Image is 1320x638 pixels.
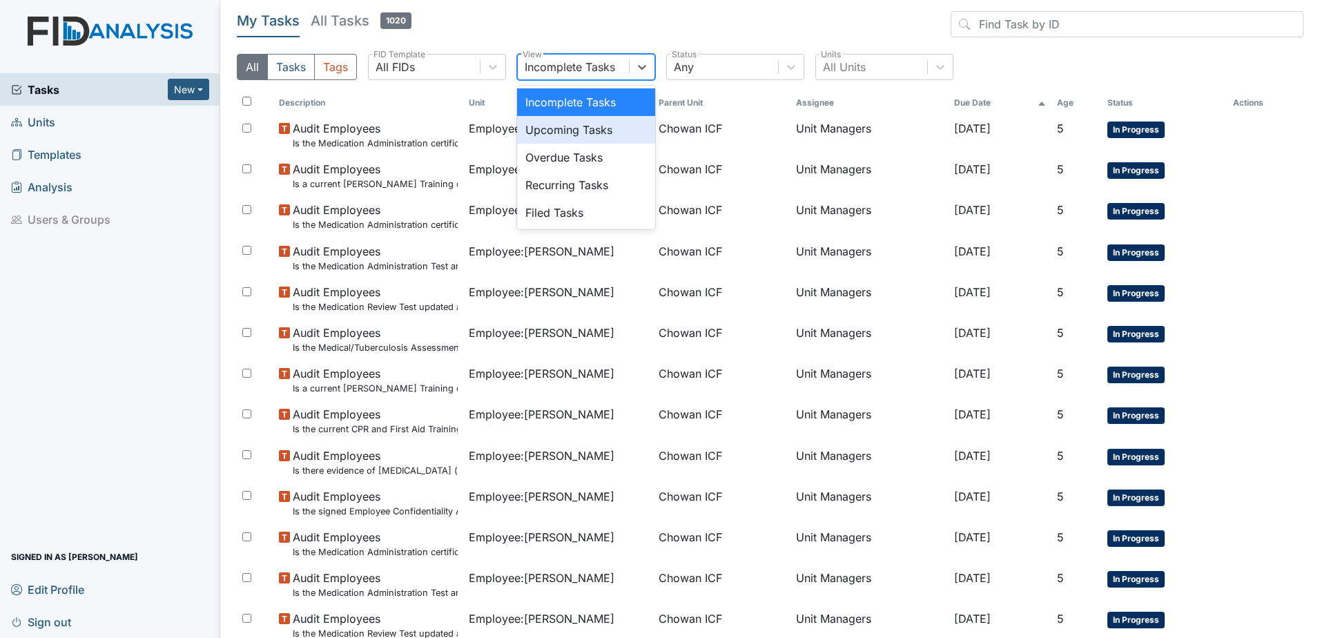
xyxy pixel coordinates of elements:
[469,610,614,627] span: Employee : [PERSON_NAME]
[237,11,300,30] h5: My Tasks
[951,11,1303,37] input: Find Task by ID
[469,325,614,341] span: Employee : [PERSON_NAME]
[380,12,411,29] span: 1020
[293,218,458,231] small: Is the Medication Administration certificate found in the file?
[1107,571,1165,588] span: In Progress
[469,447,614,464] span: Employee : [PERSON_NAME]
[790,278,949,319] td: Unit Managers
[469,284,614,300] span: Employee : [PERSON_NAME]
[1051,91,1102,115] th: Toggle SortBy
[1107,490,1165,506] span: In Progress
[293,488,458,518] span: Audit Employees Is the signed Employee Confidentiality Agreement in the file (HIPPA)?
[954,530,991,544] span: [DATE]
[469,120,614,137] span: Employee : [PERSON_NAME]
[790,115,949,155] td: Unit Managers
[954,203,991,217] span: [DATE]
[314,54,357,80] button: Tags
[293,260,458,273] small: Is the Medication Administration Test and 2 observation checklist (hire after 10/07) found in the...
[293,365,458,395] span: Audit Employees Is a current MANDT Training certificate found in the file (1 year)?
[1107,162,1165,179] span: In Progress
[293,137,458,150] small: Is the Medication Administration certificate found in the file?
[293,586,458,599] small: Is the Medication Administration Test and 2 observation checklist (hire after 10/07) found in the...
[1107,203,1165,220] span: In Progress
[790,523,949,564] td: Unit Managers
[1107,367,1165,383] span: In Progress
[659,570,722,586] span: Chowan ICF
[293,300,458,313] small: Is the Medication Review Test updated annually?
[469,202,614,218] span: Employee : [PERSON_NAME]
[659,610,722,627] span: Chowan ICF
[1057,449,1064,463] span: 5
[674,59,694,75] div: Any
[237,54,268,80] button: All
[293,423,458,436] small: Is the current CPR and First Aid Training Certificate found in the file(2 years)?
[463,91,653,115] th: Toggle SortBy
[823,59,866,75] div: All Units
[469,161,614,177] span: Employee : [PERSON_NAME]
[954,244,991,258] span: [DATE]
[11,546,138,568] span: Signed in as [PERSON_NAME]
[517,144,655,171] div: Overdue Tasks
[293,284,458,313] span: Audit Employees Is the Medication Review Test updated annually?
[954,449,991,463] span: [DATE]
[659,529,722,545] span: Chowan ICF
[954,367,991,380] span: [DATE]
[237,54,357,80] div: Type filter
[790,360,949,400] td: Unit Managers
[293,325,458,354] span: Audit Employees Is the Medical/Tuberculosis Assessment updated annually?
[659,406,722,423] span: Chowan ICF
[1227,91,1297,115] th: Actions
[293,545,458,559] small: Is the Medication Administration certificate found in the file?
[954,490,991,503] span: [DATE]
[954,122,991,135] span: [DATE]
[954,407,991,421] span: [DATE]
[1057,122,1064,135] span: 5
[11,81,168,98] a: Tasks
[311,11,411,30] h5: All Tasks
[954,162,991,176] span: [DATE]
[469,406,614,423] span: Employee : [PERSON_NAME]
[1057,490,1064,503] span: 5
[242,97,251,106] input: Toggle All Rows Selected
[517,199,655,226] div: Filed Tasks
[1102,91,1227,115] th: Toggle SortBy
[659,447,722,464] span: Chowan ICF
[790,483,949,523] td: Unit Managers
[11,144,81,165] span: Templates
[293,570,458,599] span: Audit Employees Is the Medication Administration Test and 2 observation checklist (hire after 10/...
[790,238,949,278] td: Unit Managers
[1057,326,1064,340] span: 5
[293,161,458,191] span: Audit Employees Is a current MANDT Training certificate found in the file (1 year)?
[659,243,722,260] span: Chowan ICF
[1107,326,1165,342] span: In Progress
[293,529,458,559] span: Audit Employees Is the Medication Administration certificate found in the file?
[1057,203,1064,217] span: 5
[376,59,415,75] div: All FIDs
[954,285,991,299] span: [DATE]
[659,488,722,505] span: Chowan ICF
[293,505,458,518] small: Is the signed Employee Confidentiality Agreement in the file (HIPPA)?
[293,382,458,395] small: Is a current [PERSON_NAME] Training certificate found in the file (1 year)?
[293,120,458,150] span: Audit Employees Is the Medication Administration certificate found in the file?
[11,111,55,133] span: Units
[659,325,722,341] span: Chowan ICF
[790,91,949,115] th: Assignee
[1057,162,1064,176] span: 5
[954,612,991,626] span: [DATE]
[653,91,790,115] th: Toggle SortBy
[517,88,655,116] div: Incomplete Tasks
[293,447,458,477] span: Audit Employees Is there evidence of drug test (probationary within 90 days and post accident)?
[1057,367,1064,380] span: 5
[293,464,458,477] small: Is there evidence of [MEDICAL_DATA] (probationary [DATE] and post accident)?
[790,196,949,237] td: Unit Managers
[293,406,458,436] span: Audit Employees Is the current CPR and First Aid Training Certificate found in the file(2 years)?
[659,161,722,177] span: Chowan ICF
[469,243,614,260] span: Employee : [PERSON_NAME]
[293,243,458,273] span: Audit Employees Is the Medication Administration Test and 2 observation checklist (hire after 10/...
[469,570,614,586] span: Employee : [PERSON_NAME]
[1057,530,1064,544] span: 5
[293,177,458,191] small: Is a current [PERSON_NAME] Training certificate found in the file (1 year)?
[1107,122,1165,138] span: In Progress
[11,176,72,197] span: Analysis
